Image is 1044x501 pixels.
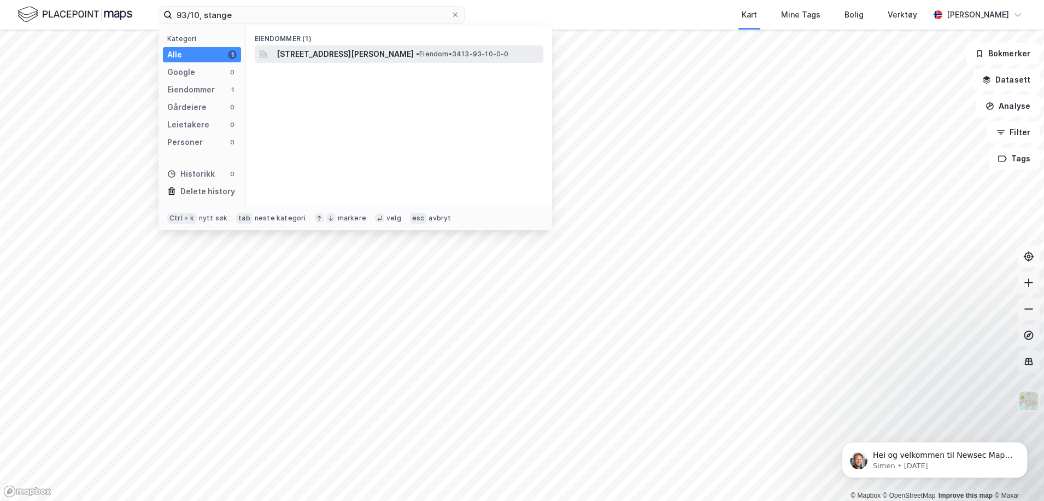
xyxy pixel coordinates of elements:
div: Leietakere [167,118,209,131]
iframe: Intercom notifications message [825,419,1044,496]
a: Mapbox [851,492,881,499]
div: Ctrl + k [167,213,197,224]
div: Historikk [167,167,215,180]
div: Gårdeiere [167,101,207,114]
a: Improve this map [939,492,993,499]
div: nytt søk [199,214,228,223]
div: Mine Tags [781,8,820,21]
div: tab [236,213,253,224]
a: Mapbox homepage [3,485,51,498]
input: Søk på adresse, matrikkel, gårdeiere, leietakere eller personer [172,7,451,23]
div: 0 [228,138,237,147]
div: Eiendommer (1) [246,26,552,45]
div: neste kategori [255,214,306,223]
button: Tags [989,148,1040,170]
div: esc [410,213,427,224]
div: Bolig [844,8,864,21]
div: Kart [742,8,757,21]
span: Eiendom • 3413-93-10-0-0 [416,50,509,59]
div: Eiendommer [167,83,215,96]
button: Bokmerker [966,43,1040,65]
div: avbryt [429,214,451,223]
div: 0 [228,170,237,178]
div: Google [167,66,195,79]
div: 0 [228,68,237,77]
div: Delete history [180,185,235,198]
div: Alle [167,48,182,61]
div: Kategori [167,34,241,43]
div: 1 [228,85,237,94]
button: Filter [987,121,1040,143]
span: [STREET_ADDRESS][PERSON_NAME] [277,48,414,61]
img: logo.f888ab2527a4732fd821a326f86c7f29.svg [17,5,132,24]
span: • [416,50,419,58]
div: [PERSON_NAME] [947,8,1009,21]
div: 0 [228,103,237,112]
a: OpenStreetMap [883,492,936,499]
div: Verktøy [888,8,917,21]
button: Datasett [973,69,1040,91]
div: markere [338,214,366,223]
div: Personer [167,136,203,149]
img: Z [1018,391,1039,411]
div: 1 [228,50,237,59]
div: 0 [228,120,237,129]
button: Analyse [976,95,1040,117]
div: velg [386,214,401,223]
